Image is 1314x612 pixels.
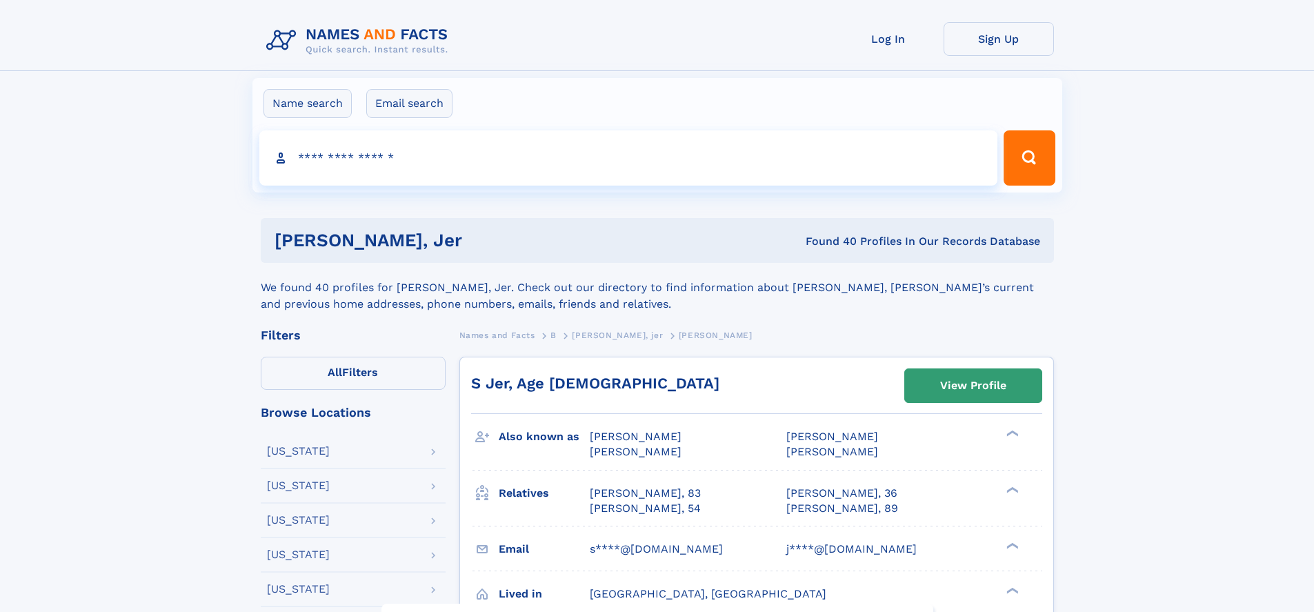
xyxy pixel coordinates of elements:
[261,357,446,390] label: Filters
[366,89,452,118] label: Email search
[572,330,663,340] span: [PERSON_NAME], jer
[328,366,342,379] span: All
[275,232,634,249] h1: [PERSON_NAME], Jer
[1003,541,1019,550] div: ❯
[267,515,330,526] div: [US_STATE]
[261,406,446,419] div: Browse Locations
[590,445,681,458] span: [PERSON_NAME]
[1004,130,1055,186] button: Search Button
[590,587,826,600] span: [GEOGRAPHIC_DATA], [GEOGRAPHIC_DATA]
[590,430,681,443] span: [PERSON_NAME]
[679,330,753,340] span: [PERSON_NAME]
[590,501,701,516] a: [PERSON_NAME], 54
[786,486,897,501] a: [PERSON_NAME], 36
[499,425,590,448] h3: Also known as
[833,22,944,56] a: Log In
[1003,485,1019,494] div: ❯
[263,89,352,118] label: Name search
[499,537,590,561] h3: Email
[459,326,535,344] a: Names and Facts
[471,375,719,392] a: S Jer, Age [DEMOGRAPHIC_DATA]
[267,480,330,491] div: [US_STATE]
[267,584,330,595] div: [US_STATE]
[499,482,590,505] h3: Relatives
[259,130,998,186] input: search input
[786,445,878,458] span: [PERSON_NAME]
[267,446,330,457] div: [US_STATE]
[786,430,878,443] span: [PERSON_NAME]
[590,486,701,501] a: [PERSON_NAME], 83
[499,582,590,606] h3: Lived in
[940,370,1006,402] div: View Profile
[905,369,1042,402] a: View Profile
[261,329,446,342] div: Filters
[572,326,663,344] a: [PERSON_NAME], jer
[267,549,330,560] div: [US_STATE]
[261,263,1054,313] div: We found 40 profiles for [PERSON_NAME], Jer. Check out our directory to find information about [P...
[786,501,898,516] a: [PERSON_NAME], 89
[944,22,1054,56] a: Sign Up
[1003,429,1019,438] div: ❯
[261,22,459,59] img: Logo Names and Facts
[550,330,557,340] span: B
[550,326,557,344] a: B
[1003,586,1019,595] div: ❯
[634,234,1040,249] div: Found 40 Profiles In Our Records Database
